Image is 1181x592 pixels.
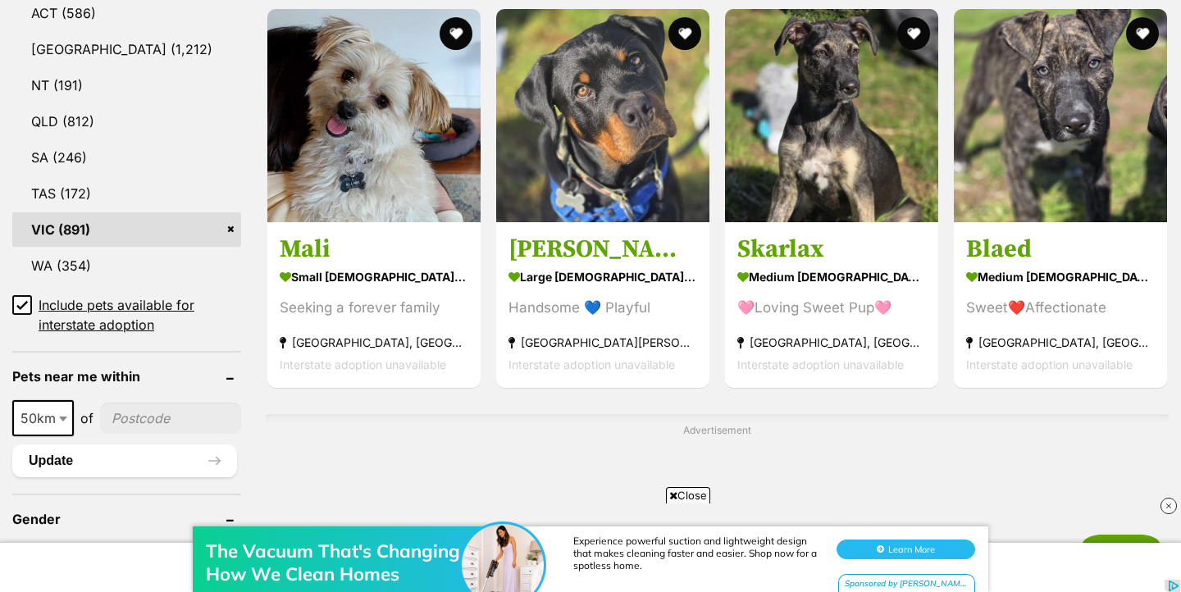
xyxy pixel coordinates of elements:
[966,297,1155,319] div: Sweet❤️Affectionate
[508,265,697,289] strong: large [DEMOGRAPHIC_DATA] Dog
[837,46,975,66] button: Learn More
[966,331,1155,353] strong: [GEOGRAPHIC_DATA], [GEOGRAPHIC_DATA]
[737,297,926,319] div: 🩷Loving Sweet Pup🩷
[12,32,241,66] a: [GEOGRAPHIC_DATA] (1,212)
[966,265,1155,289] strong: medium [DEMOGRAPHIC_DATA] Dog
[12,248,241,283] a: WA (354)
[737,265,926,289] strong: medium [DEMOGRAPHIC_DATA] Dog
[737,331,926,353] strong: [GEOGRAPHIC_DATA], [GEOGRAPHIC_DATA]
[508,331,697,353] strong: [GEOGRAPHIC_DATA][PERSON_NAME][GEOGRAPHIC_DATA]
[12,295,241,335] a: Include pets available for interstate adoption
[280,331,468,353] strong: [GEOGRAPHIC_DATA], [GEOGRAPHIC_DATA]
[14,407,72,430] span: 50km
[440,17,472,50] button: favourite
[897,17,930,50] button: favourite
[12,400,74,436] span: 50km
[508,234,697,265] h3: [PERSON_NAME]
[280,234,468,265] h3: Mali
[966,357,1133,371] span: Interstate adoption unavailable
[725,221,938,388] a: Skarlax medium [DEMOGRAPHIC_DATA] Dog 🩷Loving Sweet Pup🩷 [GEOGRAPHIC_DATA], [GEOGRAPHIC_DATA] Int...
[966,234,1155,265] h3: Blaed
[496,221,709,388] a: [PERSON_NAME] large [DEMOGRAPHIC_DATA] Dog Handsome 💙 Playful [GEOGRAPHIC_DATA][PERSON_NAME][GEOG...
[100,403,241,434] input: postcode
[737,234,926,265] h3: Skarlax
[1126,17,1159,50] button: favourite
[508,297,697,319] div: Handsome 💙 Playful
[12,369,241,384] header: Pets near me within
[39,295,241,335] span: Include pets available for interstate adoption
[206,46,468,92] div: The Vacuum That's Changing How We Clean Homes
[838,80,975,101] div: Sponsored by [PERSON_NAME] Range
[954,221,1167,388] a: Blaed medium [DEMOGRAPHIC_DATA] Dog Sweet❤️Affectionate [GEOGRAPHIC_DATA], [GEOGRAPHIC_DATA] Inte...
[737,357,904,371] span: Interstate adoption unavailable
[12,444,237,477] button: Update
[280,297,468,319] div: Seeking a forever family
[12,104,241,139] a: QLD (812)
[666,487,710,503] span: Close
[267,9,481,222] img: Mali - Maltese x Pomeranian Dog
[462,30,544,112] img: The Vacuum That's Changing How We Clean Homes
[267,221,481,388] a: Mali small [DEMOGRAPHIC_DATA] Dog Seeking a forever family [GEOGRAPHIC_DATA], [GEOGRAPHIC_DATA] I...
[80,408,93,428] span: of
[508,357,675,371] span: Interstate adoption unavailable
[573,41,819,78] div: Experience powerful suction and lightweight design that makes cleaning faster and easier. Shop no...
[280,265,468,289] strong: small [DEMOGRAPHIC_DATA] Dog
[280,357,446,371] span: Interstate adoption unavailable
[496,9,709,222] img: Kane - Rottweiler Dog
[12,176,241,211] a: TAS (172)
[12,140,241,175] a: SA (246)
[12,68,241,102] a: NT (191)
[1160,498,1177,514] img: close_rtb.svg
[668,17,701,50] button: favourite
[725,9,938,222] img: Skarlax - Keeshond x Australian Kelpie Dog
[954,9,1167,222] img: Blaed - Keeshond x Australian Kelpie Dog
[12,212,241,247] a: VIC (891)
